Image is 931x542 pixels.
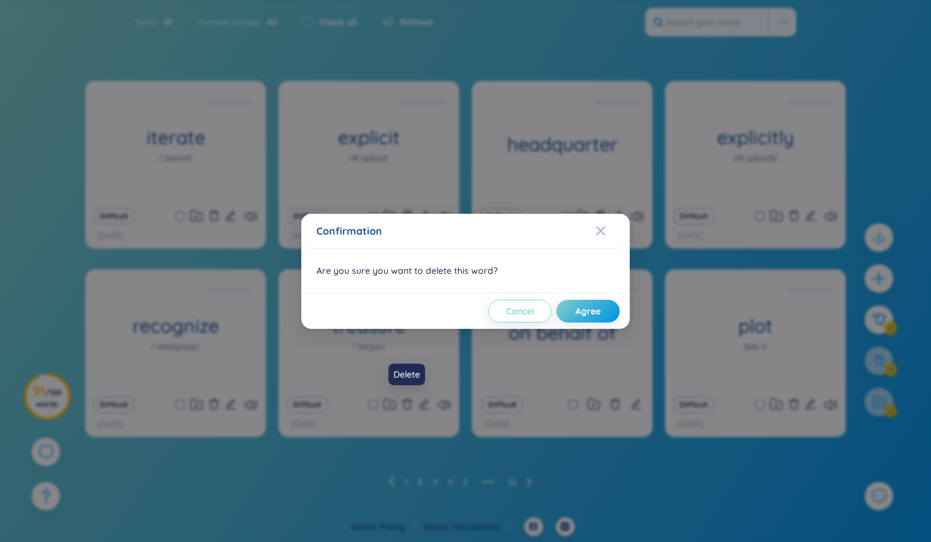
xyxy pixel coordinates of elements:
[488,300,551,323] button: Cancel
[575,305,601,317] span: Agree
[506,305,534,317] span: Cancel
[316,224,615,238] div: Confirmation
[301,249,630,293] div: Are you sure you want to delete this word?
[596,214,630,248] button: Close
[556,300,620,323] button: Agree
